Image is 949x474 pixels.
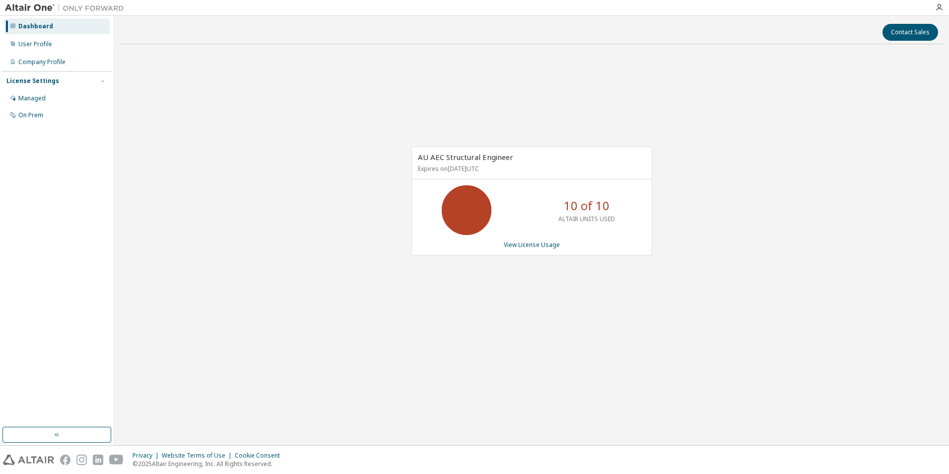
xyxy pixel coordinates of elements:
[3,455,54,465] img: altair_logo.svg
[76,455,87,465] img: instagram.svg
[564,197,610,214] p: 10 of 10
[235,452,286,460] div: Cookie Consent
[5,3,129,13] img: Altair One
[60,455,70,465] img: facebook.svg
[133,452,162,460] div: Privacy
[882,24,938,41] button: Contact Sales
[109,455,124,465] img: youtube.svg
[6,77,59,85] div: License Settings
[418,164,643,173] p: Expires on [DATE] UTC
[18,111,43,119] div: On Prem
[133,460,286,468] p: © 2025 Altair Engineering, Inc. All Rights Reserved.
[18,40,52,48] div: User Profile
[418,152,513,162] span: AU AEC Structural Engineer
[18,94,46,102] div: Managed
[162,452,235,460] div: Website Terms of Use
[504,240,560,249] a: View License Usage
[558,215,615,223] p: ALTAIR UNITS USED
[93,455,103,465] img: linkedin.svg
[18,58,66,66] div: Company Profile
[18,22,53,30] div: Dashboard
